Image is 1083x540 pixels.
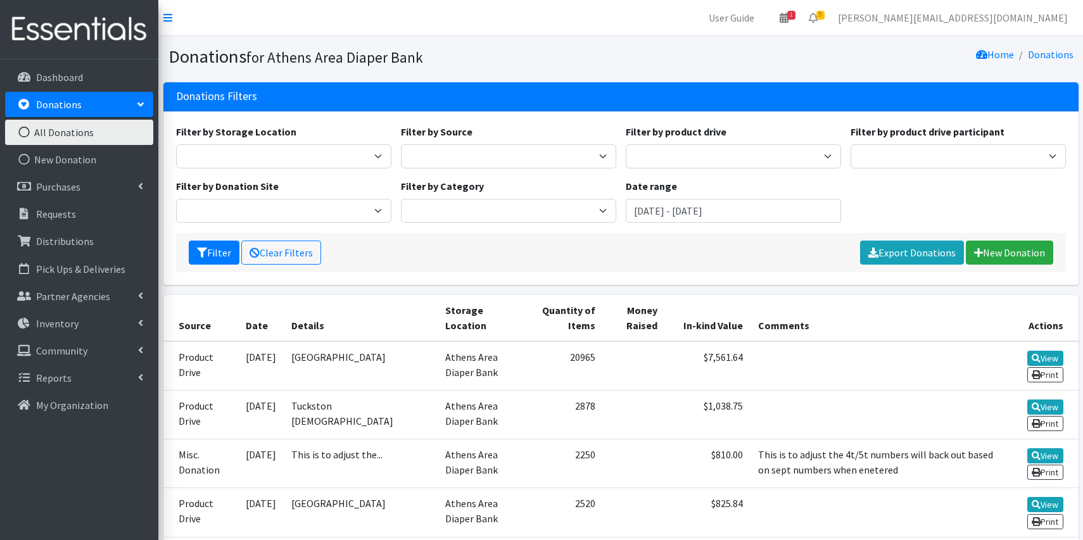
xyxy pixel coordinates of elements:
p: Reports [36,372,72,384]
th: Quantity of Items [526,295,602,341]
h3: Donations Filters [176,90,257,103]
td: 2878 [526,390,602,439]
p: Distributions [36,235,94,248]
label: Filter by product drive [626,124,726,139]
td: 20965 [526,341,602,391]
a: Dashboard [5,65,153,90]
td: Product Drive [163,341,239,391]
td: 2250 [526,439,602,488]
label: Date range [626,179,677,194]
span: 5 [816,11,825,20]
td: Misc. Donation [163,439,239,488]
td: $810.00 [665,439,751,488]
td: [DATE] [238,390,284,439]
label: Filter by Storage Location [176,124,296,139]
a: View [1027,448,1063,463]
a: Requests [5,201,153,227]
a: New Donation [966,241,1053,265]
a: Clear Filters [241,241,321,265]
a: Inventory [5,311,153,336]
a: Print [1027,367,1063,382]
p: Dashboard [36,71,83,84]
td: Athens Area Diaper Bank [438,390,526,439]
a: Reports [5,365,153,391]
a: Donations [5,92,153,117]
td: [DATE] [238,341,284,391]
td: This is to adjust the... [284,439,438,488]
a: Home [976,48,1014,61]
p: My Organization [36,399,108,411]
th: Comments [750,295,1001,341]
p: Requests [36,208,76,220]
th: Date [238,295,284,341]
td: Athens Area Diaper Bank [438,341,526,391]
td: $1,038.75 [665,390,751,439]
p: Purchases [36,180,80,193]
a: 1 [769,5,799,30]
a: Distributions [5,229,153,254]
th: In-kind Value [665,295,751,341]
label: Filter by Source [401,124,472,139]
a: Community [5,338,153,363]
h1: Donations [168,46,616,68]
p: Pick Ups & Deliveries [36,263,125,275]
small: for Athens Area Diaper Bank [246,48,423,66]
th: Details [284,295,438,341]
label: Filter by Donation Site [176,179,279,194]
a: Pick Ups & Deliveries [5,256,153,282]
p: Community [36,344,87,357]
td: $825.84 [665,488,751,537]
a: Print [1027,514,1063,529]
a: View [1027,351,1063,366]
label: Filter by Category [401,179,484,194]
td: Athens Area Diaper Bank [438,488,526,537]
p: Inventory [36,317,79,330]
td: This is to adjust the 4t/5t numbers will back out based on sept numbers when enetered [750,439,1001,488]
a: My Organization [5,392,153,418]
td: 2520 [526,488,602,537]
p: Partner Agencies [36,290,110,303]
td: [GEOGRAPHIC_DATA] [284,488,438,537]
th: Money Raised [603,295,665,341]
a: Print [1027,465,1063,480]
td: Product Drive [163,390,239,439]
a: User Guide [699,5,764,30]
td: Product Drive [163,488,239,537]
img: HumanEssentials [5,8,153,51]
a: 5 [799,5,828,30]
td: Tuckston [DEMOGRAPHIC_DATA] [284,390,438,439]
a: Purchases [5,174,153,199]
td: [DATE] [238,439,284,488]
button: Filter [189,241,239,265]
a: View [1027,399,1063,415]
th: Source [163,295,239,341]
th: Actions [1001,295,1078,341]
td: $7,561.64 [665,341,751,391]
td: [GEOGRAPHIC_DATA] [284,341,438,391]
a: New Donation [5,147,153,172]
a: Print [1027,416,1063,431]
td: Athens Area Diaper Bank [438,439,526,488]
a: Donations [1028,48,1073,61]
a: Partner Agencies [5,284,153,309]
a: Export Donations [860,241,964,265]
p: Donations [36,98,82,111]
input: January 1, 2011 - December 31, 2011 [626,199,841,223]
a: All Donations [5,120,153,145]
a: [PERSON_NAME][EMAIL_ADDRESS][DOMAIN_NAME] [828,5,1078,30]
th: Storage Location [438,295,526,341]
td: [DATE] [238,488,284,537]
span: 1 [787,11,795,20]
a: View [1027,497,1063,512]
label: Filter by product drive participant [851,124,1004,139]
